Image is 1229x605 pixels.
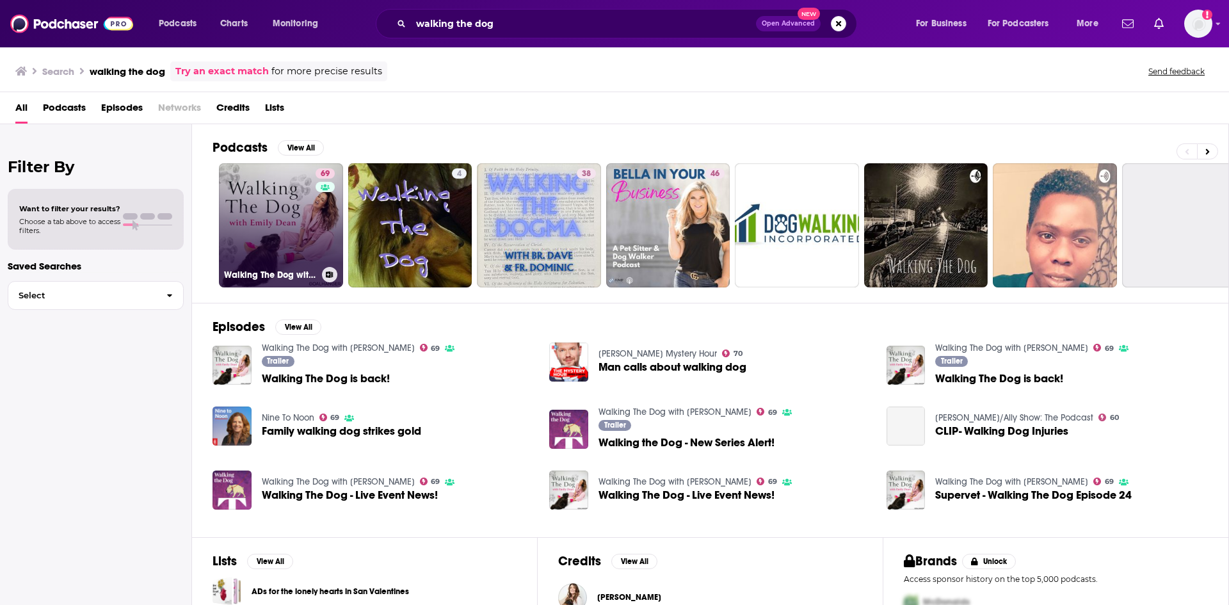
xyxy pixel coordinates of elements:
h3: Search [42,65,74,77]
h2: Podcasts [213,140,268,156]
span: Walking The Dog is back! [262,373,390,384]
button: open menu [979,13,1068,34]
a: 69 [420,478,440,485]
p: Saved Searches [8,260,184,272]
a: 46 [606,163,730,287]
a: 0 [864,163,988,287]
span: Choose a tab above to access filters. [19,217,120,235]
img: Walking The Dog - Live Event News! [549,471,588,510]
a: Walking The Dog - Live Event News! [262,490,438,501]
span: Trailer [267,357,289,365]
h2: Credits [558,553,601,569]
a: EpisodesView All [213,319,321,335]
a: Klein/Ally Show: The Podcast [935,412,1093,423]
a: 69 [420,344,440,351]
a: Episodes [101,97,143,124]
h2: Episodes [213,319,265,335]
span: 69 [431,479,440,485]
a: 46 [705,168,725,179]
button: View All [275,319,321,335]
span: Charts [220,15,248,33]
img: Man calls about walking dog [549,343,588,382]
span: Family walking dog strikes gold [262,426,421,437]
a: Nine To Noon [262,412,314,423]
span: Want to filter your results? [19,204,120,213]
a: Emily Dean [597,592,661,602]
span: For Business [916,15,967,33]
a: 60 [1098,414,1119,421]
img: Walking The Dog - Live Event News! [213,471,252,510]
span: 69 [431,346,440,351]
span: Walking The Dog - Live Event News! [598,490,775,501]
button: Select [8,281,184,310]
img: User Profile [1184,10,1212,38]
button: open menu [907,13,983,34]
span: More [1077,15,1098,33]
img: Walking The Dog is back! [213,346,252,385]
a: Walking The Dog with Emily Dean [262,343,415,353]
a: 4 [348,163,472,287]
div: Search podcasts, credits, & more... [388,9,869,38]
img: Walking The Dog is back! [887,346,926,385]
a: PodcastsView All [213,140,324,156]
span: Networks [158,97,201,124]
a: 38 [577,168,596,179]
span: [PERSON_NAME] [597,592,661,602]
span: 60 [1110,415,1119,421]
a: Walking The Dog with Emily Dean [935,343,1088,353]
a: 69 [1093,344,1114,351]
a: Walking The Dog with Emily Dean [262,476,415,487]
h2: Lists [213,553,237,569]
input: Search podcasts, credits, & more... [411,13,756,34]
img: Podchaser - Follow, Share and Rate Podcasts [10,12,133,36]
span: CLIP- Walking Dog Injuries [935,426,1068,437]
img: Supervet - Walking The Dog Episode 24 [887,471,926,510]
a: Walking The Dog is back! [935,373,1063,384]
button: View All [278,140,324,156]
a: 69 [319,414,340,421]
a: Man calls about walking dog [598,362,746,373]
button: open menu [150,13,213,34]
a: CLIP- Walking Dog Injuries [887,407,926,446]
span: 69 [768,410,777,415]
h3: walking the dog [90,65,165,77]
h3: Walking The Dog with [PERSON_NAME] [224,270,317,280]
span: Walking the Dog - New Series Alert! [598,437,775,448]
h2: Filter By [8,157,184,176]
span: New [798,8,821,20]
a: Podcasts [43,97,86,124]
span: 69 [330,415,339,421]
a: 69Walking The Dog with [PERSON_NAME] [219,163,343,287]
a: All [15,97,28,124]
a: Show notifications dropdown [1149,13,1169,35]
a: Credits [216,97,250,124]
a: Show notifications dropdown [1117,13,1139,35]
a: ADs for the lonely hearts in San Valentines [252,585,409,599]
span: Trailer [604,421,626,429]
a: 38 [477,163,601,287]
span: 69 [1105,479,1114,485]
span: For Podcasters [988,15,1049,33]
span: Open Advanced [762,20,815,27]
span: 38 [582,168,591,181]
button: open menu [1068,13,1114,34]
a: Walking The Dog with Emily Dean [598,476,751,487]
img: Walking the Dog - New Series Alert! [549,410,588,449]
a: Walking The Dog with Emily Dean [598,407,751,417]
span: 69 [1105,346,1114,351]
button: View All [247,554,293,569]
img: Family walking dog strikes gold [213,407,252,446]
a: Lists [265,97,284,124]
button: open menu [264,13,335,34]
